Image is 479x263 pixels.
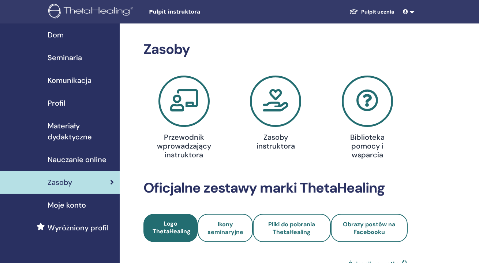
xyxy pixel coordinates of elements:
[326,76,409,162] a: Biblioteka pomocy i wsparcia
[48,154,106,165] span: Nauczanie online
[198,214,253,242] a: Ikony seminaryjne
[48,120,114,142] span: Materiały dydaktyczne
[338,133,396,159] h4: Biblioteka pomocy i wsparcia
[48,29,64,40] span: Dom
[349,8,358,15] img: graduation-cap-white.svg
[48,177,72,188] span: Zasoby
[48,75,91,86] span: Komunikacja
[143,180,408,197] h2: Oficjalne zestawy marki ThetaHealing
[48,52,82,63] span: Seminaria
[149,8,259,16] span: Pulpit instruktora
[48,98,66,109] span: Profil
[142,76,225,162] a: Przewodnik wprowadzający instruktora
[153,220,191,235] span: Logo ThetaHealing
[247,133,305,150] h4: Zasoby instruktora
[253,214,331,242] a: Pliki do pobrania ThetaHealing
[155,133,213,159] h4: Przewodnik wprowadzający instruktora
[48,222,109,233] span: Wyróżniony profil
[331,214,408,242] a: Obrazy postów na Facebooku
[343,220,395,236] span: Obrazy postów na Facebooku
[344,5,400,19] a: Pulpit ucznia
[48,4,136,20] img: logo.png
[268,220,315,236] span: Pliki do pobrania ThetaHealing
[143,41,408,58] h2: Zasoby
[48,200,86,211] span: Moje konto
[207,220,243,236] span: Ikony seminaryjne
[234,76,317,153] a: Zasoby instruktora
[143,214,198,242] a: Logo ThetaHealing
